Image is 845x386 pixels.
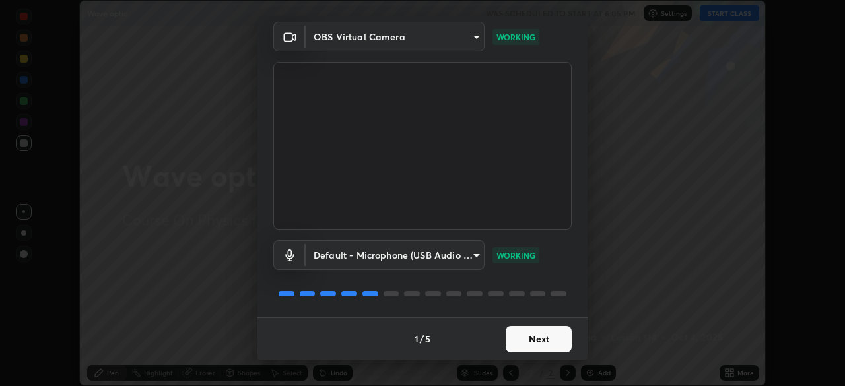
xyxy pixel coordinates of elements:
[420,332,424,346] h4: /
[506,326,572,352] button: Next
[425,332,430,346] h4: 5
[496,31,535,43] p: WORKING
[306,22,485,51] div: OBS Virtual Camera
[306,240,485,270] div: OBS Virtual Camera
[415,332,419,346] h4: 1
[496,249,535,261] p: WORKING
